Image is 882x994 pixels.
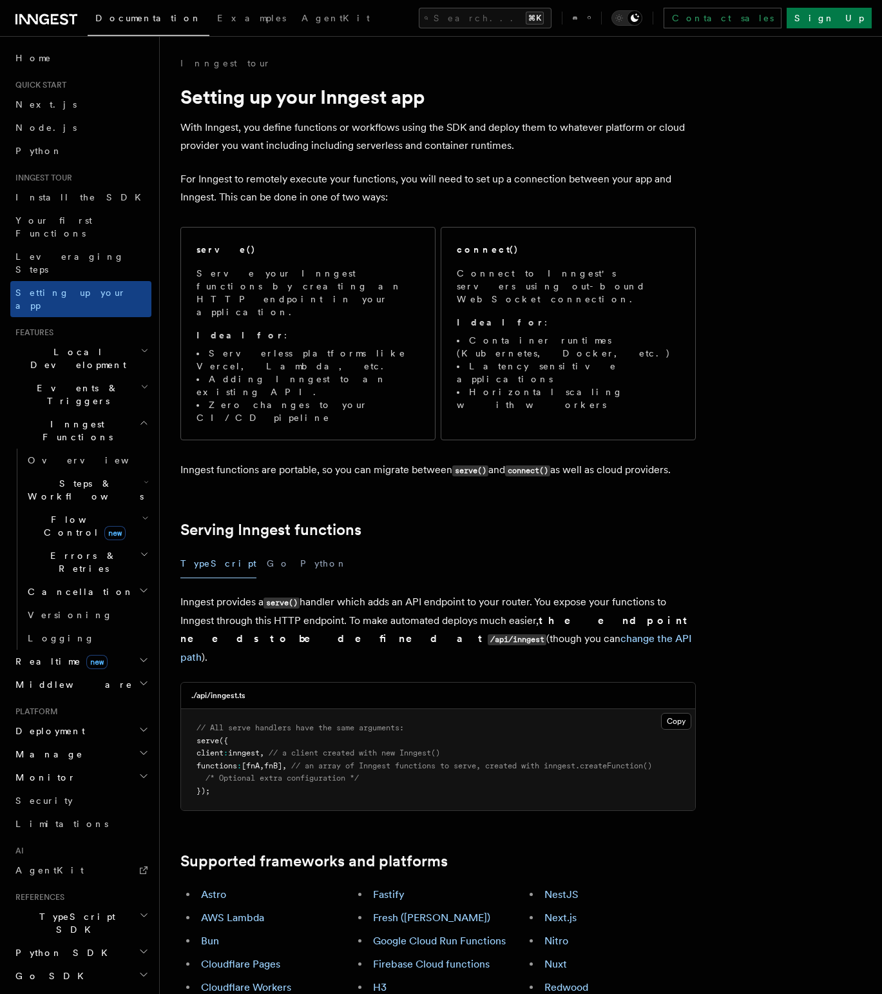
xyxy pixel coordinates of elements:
span: Next.js [15,99,77,110]
h2: connect() [457,243,519,256]
code: serve() [452,465,488,476]
span: functions [197,761,237,770]
li: Zero changes to your CI/CD pipeline [197,398,419,424]
button: Toggle dark mode [611,10,642,26]
span: , [260,761,264,770]
span: Realtime [10,655,108,668]
span: ({ [219,736,228,745]
button: Middleware [10,673,151,696]
a: Overview [23,449,151,472]
button: Copy [661,713,691,730]
button: Errors & Retries [23,544,151,580]
span: , [260,748,264,757]
span: AgentKit [302,13,370,23]
a: Node.js [10,116,151,139]
li: Adding Inngest to an existing API. [197,373,419,398]
li: Container runtimes (Kubernetes, Docker, etc.) [457,334,680,360]
span: AgentKit [15,865,84,875]
a: Cloudflare Workers [201,981,291,993]
a: Cloudflare Pages [201,958,280,970]
span: References [10,892,64,902]
span: Versioning [28,610,113,620]
span: inngest [228,748,260,757]
a: Documentation [88,4,209,36]
span: // a client created with new Inngest() [269,748,440,757]
button: Cancellation [23,580,151,603]
span: AI [10,846,24,856]
span: // All serve handlers have the same arguments: [197,723,404,732]
code: /api/inngest [488,634,546,645]
span: Limitations [15,819,108,829]
span: : [237,761,242,770]
span: Your first Functions [15,215,92,239]
span: // an array of Inngest functions to serve, created with inngest.createFunction() [291,761,652,770]
a: Examples [209,4,294,35]
p: Serve your Inngest functions by creating an HTTP endpoint in your application. [197,267,419,318]
p: Inngest provides a handler which adds an API endpoint to your router. You expose your functions t... [180,593,696,667]
div: Inngest Functions [10,449,151,650]
span: Python [15,146,62,156]
span: new [104,526,126,540]
span: serve [197,736,219,745]
button: Steps & Workflows [23,472,151,508]
span: fnB] [264,761,282,770]
span: Go SDK [10,970,91,982]
button: Deployment [10,719,151,743]
a: Next.js [10,93,151,116]
a: Redwood [544,981,588,993]
li: Latency sensitive applications [457,360,680,385]
a: Setting up your app [10,281,151,317]
a: Versioning [23,603,151,627]
span: [fnA [242,761,260,770]
span: Python SDK [10,946,115,959]
span: new [86,655,108,669]
button: TypeScript [180,549,256,578]
button: Inngest Functions [10,413,151,449]
h1: Setting up your Inngest app [180,85,696,108]
kbd: ⌘K [526,12,544,24]
button: Flow Controlnew [23,508,151,544]
span: Events & Triggers [10,382,140,407]
span: Manage [10,748,83,761]
span: Quick start [10,80,66,90]
a: AgentKit [10,859,151,882]
span: Features [10,327,53,338]
p: : [197,329,419,342]
a: Nitro [544,935,568,947]
span: Inngest Functions [10,418,139,443]
span: Documentation [95,13,202,23]
a: Install the SDK [10,186,151,209]
span: TypeScript SDK [10,910,139,936]
a: Your first Functions [10,209,151,245]
span: Setting up your app [15,287,126,311]
a: Python [10,139,151,162]
a: Nuxt [544,958,567,970]
button: Events & Triggers [10,376,151,413]
button: Search...⌘K [419,8,551,28]
span: Home [15,52,52,64]
span: Overview [28,455,160,465]
span: Steps & Workflows [23,477,144,503]
li: Horizontal scaling with workers [457,385,680,411]
span: }); [197,786,210,795]
a: Leveraging Steps [10,245,151,281]
a: H3 [373,981,387,993]
code: connect() [505,465,550,476]
button: Realtimenew [10,650,151,673]
li: Serverless platforms like Vercel, Lambda, etc. [197,347,419,373]
span: client [197,748,224,757]
h3: ./api/inngest.ts [191,690,245,701]
a: Supported frameworks and platforms [180,852,448,870]
button: Python [300,549,347,578]
span: /* Optional extra configuration */ [206,774,359,783]
span: Platform [10,707,58,717]
button: Local Development [10,340,151,376]
button: Python SDK [10,941,151,964]
span: Logging [28,633,95,643]
p: Connect to Inngest's servers using out-bound WebSocket connection. [457,267,680,306]
span: Middleware [10,678,133,691]
button: Go SDK [10,964,151,988]
a: Home [10,46,151,70]
button: Go [267,549,290,578]
a: NestJS [544,888,579,901]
